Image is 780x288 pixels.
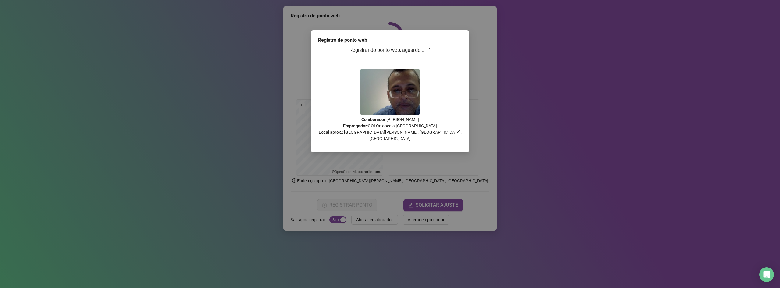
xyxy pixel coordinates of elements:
p: : [PERSON_NAME] : GOI Ortopedia [GEOGRAPHIC_DATA] Local aprox.: [GEOGRAPHIC_DATA][PERSON_NAME], [... [318,116,462,142]
strong: Colaborador [361,117,385,122]
span: loading [425,48,430,52]
img: 9k= [360,69,420,115]
h3: Registrando ponto web, aguarde... [318,46,462,54]
strong: Empregador [343,123,367,128]
div: Open Intercom Messenger [759,267,774,282]
div: Registro de ponto web [318,37,462,44]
